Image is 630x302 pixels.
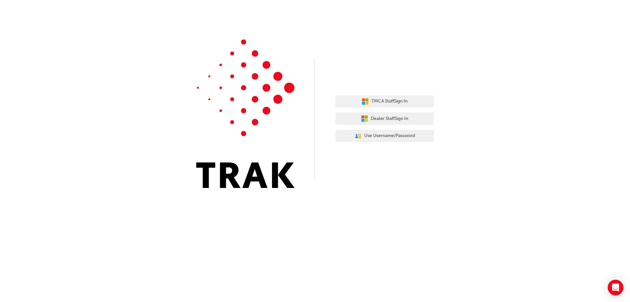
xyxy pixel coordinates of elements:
button: Use Username/Password [335,130,434,142]
button: Dealer StaffSign In [335,112,434,125]
span: Dealer Staff Sign In [371,115,408,123]
button: TMCA StaffSign In [335,95,434,108]
div: Open Intercom Messenger [608,280,623,295]
img: Trak [196,39,295,188]
span: TMCA Staff Sign In [371,98,408,105]
span: Use Username/Password [364,132,415,140]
